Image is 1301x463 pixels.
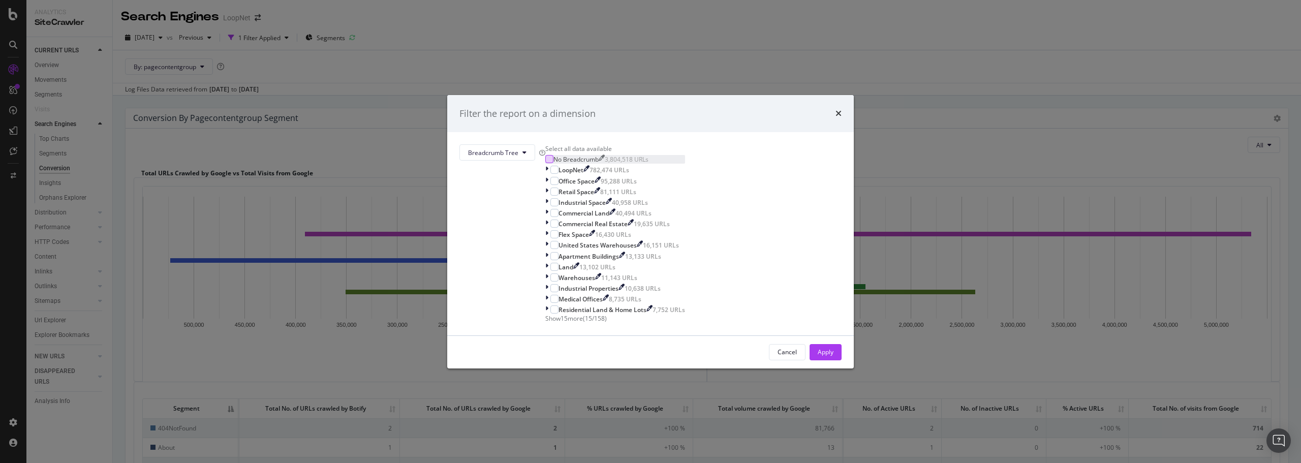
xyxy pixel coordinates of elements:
[1266,428,1291,453] div: Open Intercom Messenger
[605,155,648,164] div: 3,804,518 URLs
[643,241,679,250] div: 16,151 URLs
[559,305,646,314] div: Residential Land & Home Lots
[615,209,652,218] div: 40,494 URLs
[459,107,596,120] div: Filter the report on a dimension
[601,273,637,282] div: 11,143 URLs
[559,241,637,250] div: United States Warehouses
[600,188,636,196] div: 81,111 URLs
[583,314,607,323] span: ( 15 / 158 )
[545,144,685,153] div: Select all data available
[590,166,629,174] div: 782,474 URLs
[625,252,661,261] div: 13,133 URLs
[559,177,595,186] div: Office Space
[553,155,599,164] div: No Breadcrumb
[447,95,854,368] div: modal
[778,348,797,356] div: Cancel
[612,198,648,207] div: 40,958 URLs
[559,198,606,207] div: Industrial Space
[559,209,609,218] div: Commercial Land
[559,273,595,282] div: Warehouses
[559,220,628,228] div: Commercial Real Estate
[559,295,603,303] div: Medical Offices
[559,188,594,196] div: Retail Space
[634,220,670,228] div: 19,635 URLs
[810,344,842,360] button: Apply
[545,314,583,323] span: Show 15 more
[609,295,641,303] div: 8,735 URLs
[559,263,573,271] div: Land
[559,230,589,239] div: Flex Space
[625,284,661,293] div: 10,638 URLs
[579,263,615,271] div: 13,102 URLs
[459,144,535,161] button: Breadcrumb Tree
[818,348,833,356] div: Apply
[595,230,631,239] div: 16,430 URLs
[559,284,618,293] div: Industrial Properties
[653,305,685,314] div: 7,752 URLs
[835,107,842,120] div: times
[559,252,619,261] div: Apartment Buildings
[468,148,518,157] span: Breadcrumb Tree
[559,166,583,174] div: LoopNet
[769,344,806,360] button: Cancel
[601,177,637,186] div: 95,288 URLs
